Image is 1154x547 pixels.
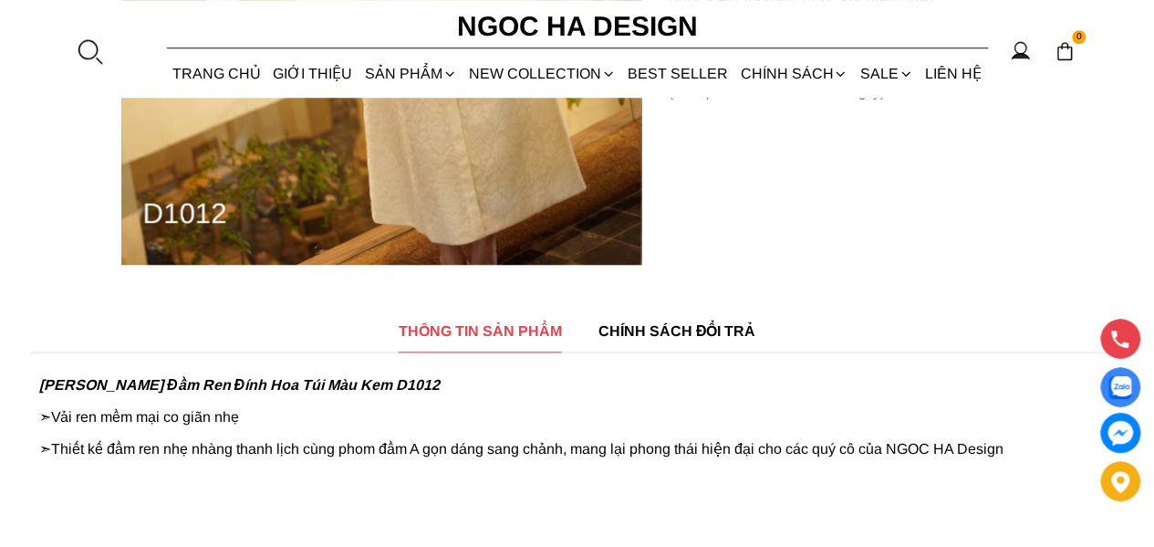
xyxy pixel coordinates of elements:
strong: [PERSON_NAME] Đầm Ren Đính Hoa Túi Màu Kem D1012 [39,377,440,393]
a: TRANG CHỦ [167,49,267,98]
span: THÔNG TIN SẢN PHẨM [399,320,562,342]
img: img-CART-ICON-ksit0nf1 [1055,41,1075,61]
span: 0 [1072,30,1086,45]
a: BEST SELLER [622,49,734,98]
a: SALE [854,49,919,98]
div: Chính sách [734,49,854,98]
img: Display image [1108,376,1131,399]
font: (Miễn phí từ 8h30 - 21h00 mỗi ngày) [669,84,885,100]
span: ➣ [39,409,51,425]
p: Vải ren mềm mại co giãn nhẹ [39,408,1116,426]
span: CHÍNH SÁCH ĐỔI TRẢ [598,320,756,342]
a: Ngoc Ha Design [441,5,714,48]
a: LIÊN HỆ [919,49,987,98]
a: GIỚI THIỆU [267,49,359,98]
span: ➣ [39,441,51,457]
p: Thiết kế đầm ren nhẹ nhàng thanh lịch cùng phom đầm A gọn dáng sang chảnh, mang lại phong thái hi... [39,440,1116,458]
div: SẢN PHẨM [359,49,463,98]
a: Display image [1100,367,1140,407]
a: messenger [1100,413,1140,453]
a: NEW COLLECTION [463,49,621,98]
